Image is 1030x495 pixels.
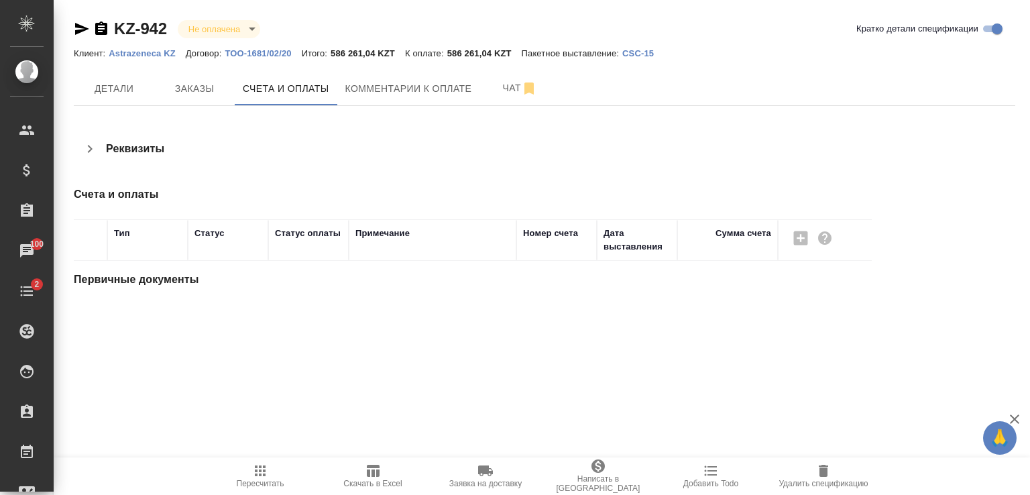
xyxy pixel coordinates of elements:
span: Счета и оплаты [243,80,329,97]
svg: Отписаться [521,80,537,97]
h4: Первичные документы [74,272,796,288]
span: Комментарии к оплате [345,80,472,97]
a: KZ-942 [114,19,167,38]
span: 🙏 [988,424,1011,452]
p: Договор: [186,48,225,58]
p: Пакетное выставление: [522,48,622,58]
p: Astrazeneca KZ [109,48,186,58]
span: 2 [26,278,47,291]
div: Статус [194,227,225,240]
p: Клиент: [74,48,109,58]
div: Статус оплаты [275,227,341,240]
button: Не оплачена [184,23,244,35]
div: Тип [114,227,130,240]
div: Номер счета [523,227,578,240]
a: 100 [3,234,50,268]
div: Дата выставления [604,227,671,254]
button: 🙏 [983,421,1017,455]
h4: Реквизиты [106,141,164,157]
p: ТОО-1681/02/20 [225,48,301,58]
span: Детали [82,80,146,97]
button: Скопировать ссылку для ЯМессенджера [74,21,90,37]
a: Astrazeneca KZ [109,47,186,58]
p: К оплате: [405,48,447,58]
p: 586 261,04 KZT [331,48,405,58]
span: 100 [22,237,52,251]
a: ТОО-1681/02/20 [225,47,301,58]
a: CSC-15 [622,47,664,58]
p: 586 261,04 KZT [447,48,522,58]
p: CSC-15 [622,48,664,58]
h4: Счета и оплаты [74,186,796,203]
div: Примечание [355,227,410,240]
div: Не оплачена [178,20,260,38]
div: Сумма счета [716,227,771,240]
span: Чат [488,80,552,97]
p: Итого: [302,48,331,58]
span: Кратко детали спецификации [856,22,978,36]
button: Скопировать ссылку [93,21,109,37]
a: 2 [3,274,50,308]
span: Заказы [162,80,227,97]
